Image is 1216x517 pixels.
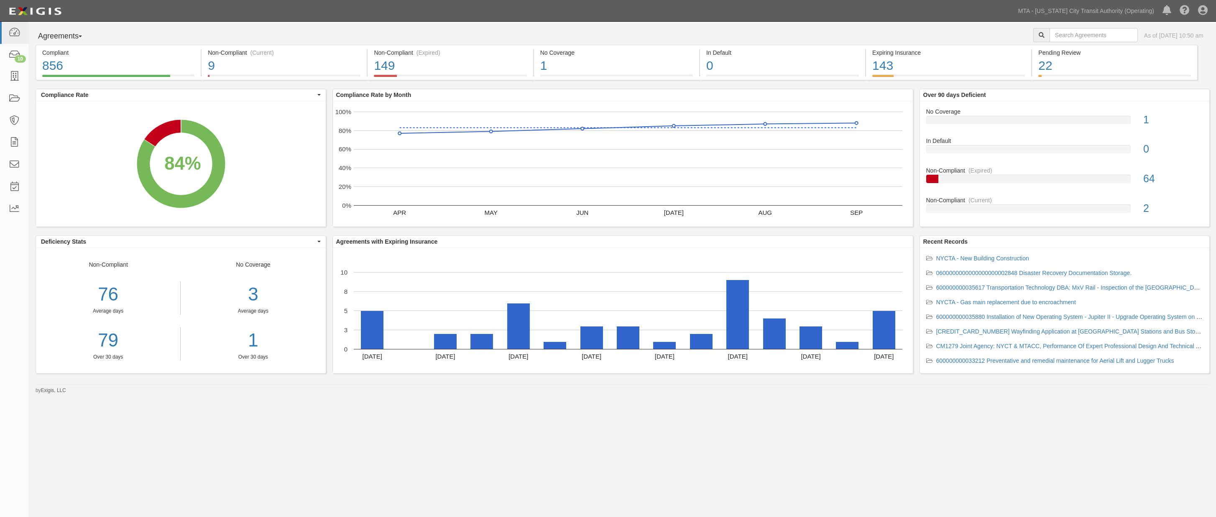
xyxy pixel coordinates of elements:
a: 1 [187,327,319,354]
div: Average days [187,308,319,315]
button: Agreements [36,28,98,45]
a: 600000000033212 Preventative and remedial maintenance for Aerial Lift and Lugger Trucks [936,357,1174,364]
div: No Coverage [181,260,325,361]
a: Expiring Insurance143 [866,75,1031,81]
text: 5 [344,307,347,314]
div: Expiring Insurance [872,48,1025,57]
div: 64 [1137,171,1209,186]
div: In Default [920,137,1210,145]
img: logo-5460c22ac91f19d4615b14bd174203de0afe785f0fc80cf4dbbc73dc1793850b.png [6,4,64,19]
a: Non-Compliant(Expired)149 [368,75,533,81]
div: (Current) [250,48,274,57]
span: Compliance Rate [41,91,315,99]
div: (Current) [968,196,992,204]
div: 856 [42,57,194,75]
a: 0600000000000000000002848 Disaster Recovery Documentation Storage. [936,270,1132,276]
text: [DATE] [801,352,820,359]
text: [DATE] [728,352,747,359]
text: [DATE] [435,352,455,359]
a: In Default0 [700,75,865,81]
div: 2 [1137,201,1209,216]
text: [DATE] [874,352,894,359]
text: 40% [338,164,351,171]
div: Non-Compliant [920,166,1210,175]
a: In Default0 [926,137,1203,166]
a: MTA - [US_STATE] City Transit Authority (Operating) [1014,3,1158,19]
span: Deficiency Stats [41,237,315,246]
a: Pending Review22 [1032,75,1197,81]
text: 0% [342,201,351,209]
text: SEP [850,209,863,216]
div: 0 [706,57,859,75]
a: Non-Compliant(Current)9 [202,75,367,81]
svg: A chart. [333,248,913,373]
text: 20% [338,183,351,190]
small: by [36,387,66,394]
button: Deficiency Stats [36,236,326,247]
text: 100% [335,108,351,115]
div: 149 [374,57,526,75]
div: 76 [36,281,180,308]
a: NYCTA - Gas main replacement due to encroachment [936,299,1076,306]
a: Non-Compliant(Expired)64 [926,166,1203,196]
div: Non-Compliant [36,260,181,361]
div: 0 [1137,142,1209,157]
i: Help Center - Complianz [1180,6,1190,16]
div: 1 [1137,112,1209,127]
a: Exigis, LLC [41,387,66,393]
text: [DATE] [581,352,601,359]
div: 84% [164,150,201,176]
svg: A chart. [36,101,326,227]
div: Non-Compliant [920,196,1210,204]
text: [DATE] [508,352,528,359]
a: No Coverage1 [926,107,1203,137]
div: 3 [187,281,319,308]
b: Over 90 days Deficient [923,92,986,98]
div: 10 [15,55,26,63]
div: Non-Compliant (Expired) [374,48,526,57]
div: Pending Review [1038,48,1190,57]
div: Over 30 days [187,354,319,361]
button: Compliance Rate [36,89,326,101]
input: Search Agreements [1050,28,1138,42]
a: [CREDIT_CARD_NUMBER] Wayfinding Application at [GEOGRAPHIC_DATA] Stations and Bus Stops. [936,328,1203,335]
div: 22 [1038,57,1190,75]
div: Over 30 days [36,354,180,361]
text: 8 [344,288,347,295]
b: Agreements with Expiring Insurance [336,238,438,245]
div: As of [DATE] 10:50 am [1144,31,1203,40]
text: AUG [758,209,772,216]
div: 9 [208,57,360,75]
text: MAY [484,209,497,216]
text: 0 [344,345,347,352]
div: Average days [36,308,180,315]
text: 10 [340,268,347,275]
div: No Coverage [920,107,1210,116]
text: [DATE] [362,352,382,359]
div: Compliant [42,48,194,57]
a: Compliant856 [36,75,201,81]
a: 79 [36,327,180,354]
svg: A chart. [333,101,913,227]
div: 143 [872,57,1025,75]
a: No Coverage1 [534,75,699,81]
b: Recent Records [923,238,968,245]
a: NYCTA - New Building Construction [936,255,1029,262]
div: 1 [540,57,693,75]
div: (Expired) [416,48,440,57]
div: No Coverage [540,48,693,57]
a: Non-Compliant(Current)2 [926,196,1203,219]
text: 80% [338,127,351,134]
text: [DATE] [654,352,674,359]
div: (Expired) [968,166,992,175]
text: JUN [576,209,588,216]
text: 60% [338,145,351,153]
text: APR [393,209,406,216]
text: 3 [344,326,347,333]
div: Non-Compliant (Current) [208,48,360,57]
